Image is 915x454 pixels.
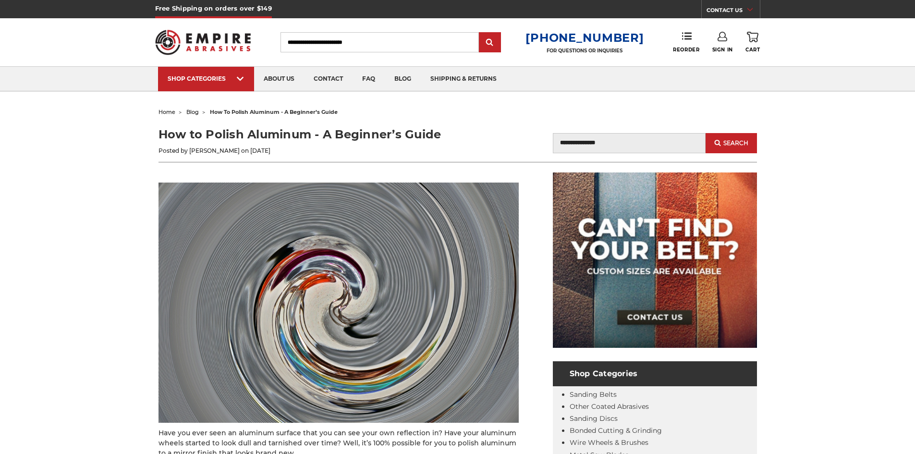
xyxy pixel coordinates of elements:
[480,33,500,52] input: Submit
[570,426,662,435] a: Bonded Cutting & Grinding
[525,31,644,45] a: [PHONE_NUMBER]
[168,75,244,82] div: SHOP CATEGORIES
[723,140,748,147] span: Search
[254,67,304,91] a: about us
[159,183,519,423] img: How to Polish Aluminum - A Beginner’s Guide
[525,48,644,54] p: FOR QUESTIONS OR INQUIRIES
[570,402,649,411] a: Other Coated Abrasives
[745,47,760,53] span: Cart
[186,109,199,115] a: blog
[385,67,421,91] a: blog
[421,67,506,91] a: shipping & returns
[210,109,338,115] span: how to polish aluminum - a beginner’s guide
[155,24,251,61] img: Empire Abrasives
[304,67,353,91] a: contact
[553,361,757,386] h4: Shop Categories
[570,438,648,447] a: Wire Wheels & Brushes
[570,414,618,423] a: Sanding Discs
[673,47,699,53] span: Reorder
[159,147,458,155] p: Posted by [PERSON_NAME] on [DATE]
[553,172,757,348] img: promo banner for custom belts.
[673,32,699,52] a: Reorder
[745,32,760,53] a: Cart
[706,133,756,153] button: Search
[707,5,760,18] a: CONTACT US
[353,67,385,91] a: faq
[159,109,175,115] a: home
[712,47,733,53] span: Sign In
[159,126,458,143] h1: How to Polish Aluminum - A Beginner’s Guide
[570,390,617,399] a: Sanding Belts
